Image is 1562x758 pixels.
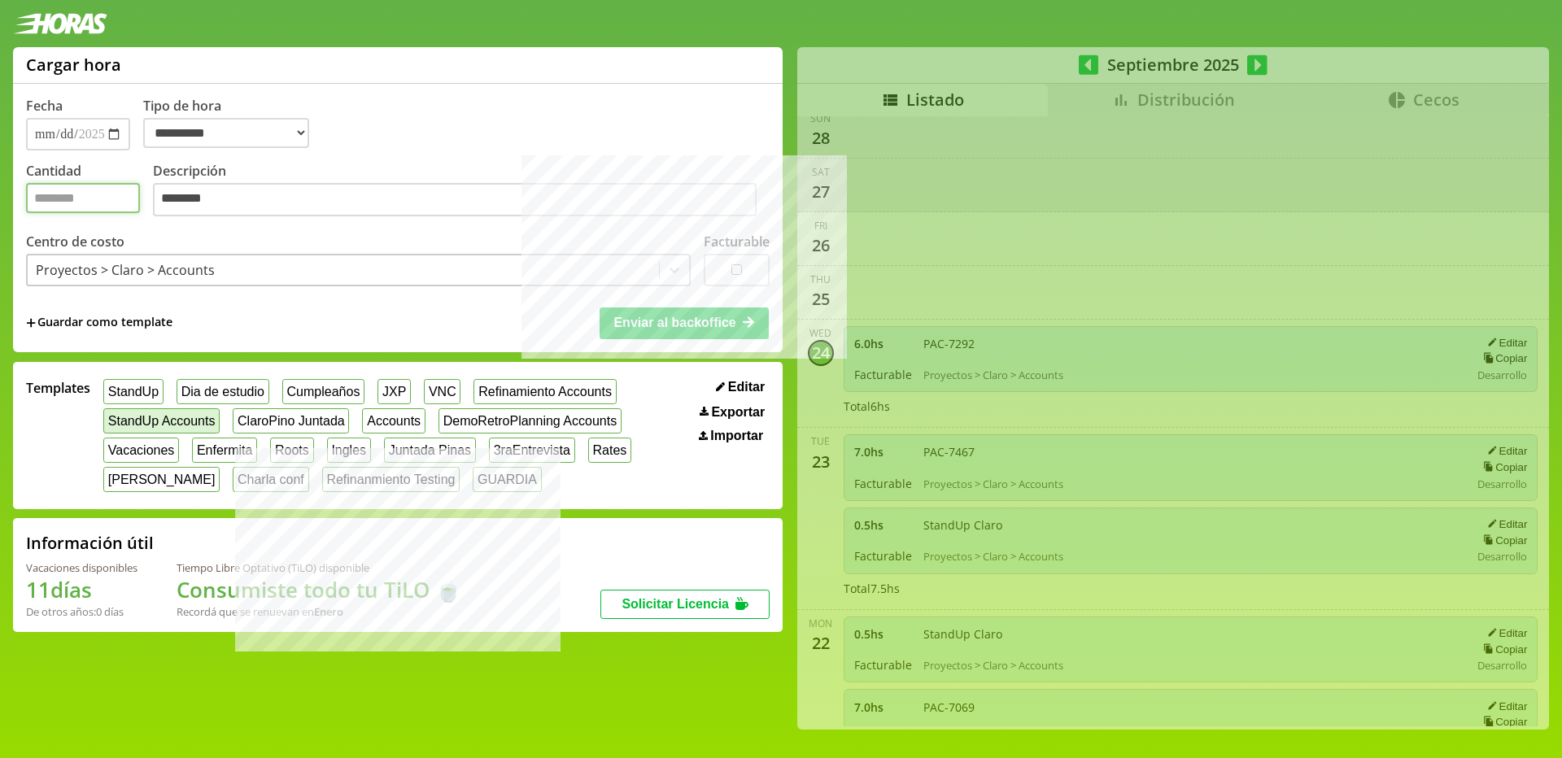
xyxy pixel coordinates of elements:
span: + [26,314,36,332]
button: DemoRetroPlanning Accounts [438,408,622,433]
label: Descripción [153,162,770,221]
label: Facturable [704,233,770,250]
label: Cantidad [26,162,153,221]
button: Accounts [362,408,425,433]
button: ClaroPino Juntada [233,408,349,433]
h1: Cargar hora [26,54,121,76]
span: Templates [26,379,90,397]
label: Centro de costo [26,233,124,250]
span: +Guardar como template [26,314,172,332]
button: 3raEntrevista [489,438,575,463]
span: Editar [728,380,765,394]
label: Fecha [26,97,63,115]
button: Juntada Pinas [384,438,476,463]
span: Importar [710,429,763,443]
button: Rates [588,438,631,463]
h2: Información útil [26,532,154,554]
div: Vacaciones disponibles [26,560,137,575]
button: Vacaciones [103,438,179,463]
span: Solicitar Licencia [622,597,729,611]
div: Proyectos > Claro > Accounts [36,261,215,279]
button: Roots [270,438,313,463]
button: Enviar al backoffice [600,307,769,338]
button: [PERSON_NAME] [103,467,220,492]
button: StandUp [103,379,164,404]
button: Enfermita [192,438,257,463]
button: StandUp Accounts [103,408,220,433]
button: Editar [711,379,770,395]
textarea: Descripción [153,183,757,217]
h1: Consumiste todo tu TiLO 🍵 [177,575,461,604]
div: Tiempo Libre Optativo (TiLO) disponible [177,560,461,575]
img: logotipo [13,13,107,34]
div: Recordá que se renuevan en [177,604,461,619]
h1: 11 días [26,575,137,604]
button: Charla conf [233,467,308,492]
span: Enviar al backoffice [613,316,735,329]
button: Cumpleaños [282,379,364,404]
button: Solicitar Licencia [600,590,770,619]
span: Exportar [711,405,765,420]
button: Exportar [695,404,770,420]
button: Ingles [327,438,371,463]
b: Enero [314,604,343,619]
button: Refinanmiento Testing [322,467,460,492]
div: De otros años: 0 días [26,604,137,619]
button: VNC [424,379,460,404]
button: Refinamiento Accounts [473,379,616,404]
input: Cantidad [26,183,140,213]
button: Dia de estudio [177,379,269,404]
button: JXP [377,379,411,404]
label: Tipo de hora [143,97,322,150]
select: Tipo de hora [143,118,309,148]
button: GUARDIA [473,467,542,492]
